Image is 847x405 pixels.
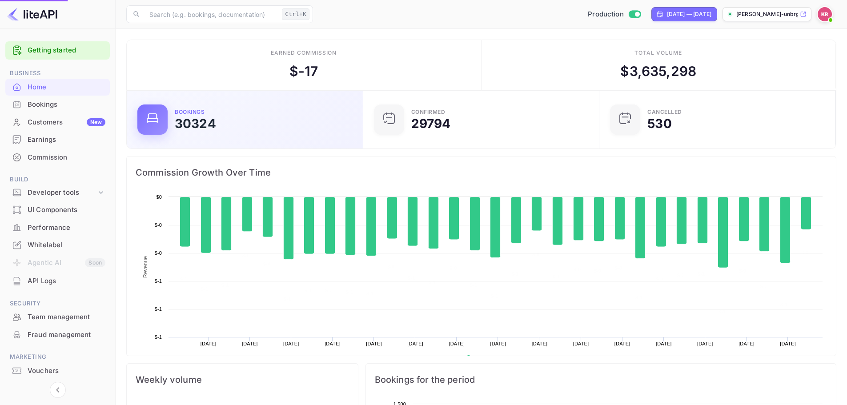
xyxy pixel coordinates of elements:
span: Weekly volume [136,373,349,387]
span: Production [588,9,624,20]
text: $-1 [698,271,705,277]
div: Team management [28,312,105,322]
text: $-1 [470,282,477,288]
a: Getting started [28,45,105,56]
text: $-1 [284,296,291,301]
text: [DATE] [283,341,299,346]
text: $-1 [155,278,162,284]
text: $-1 [221,282,229,288]
span: Bookings for the period [375,373,827,387]
text: $-1 [346,289,353,295]
div: $ -17 [289,61,318,81]
text: $-1 [553,274,560,279]
text: [DATE] [366,341,382,346]
a: Team management [5,309,110,325]
div: Whitelabel [28,240,105,250]
text: $-1 [366,291,373,296]
div: Click to change the date range period [651,7,717,21]
text: $-1 [511,271,518,277]
text: $-1 [719,309,726,314]
text: $-0 [615,265,622,271]
div: Earnings [28,135,105,145]
text: $-1 [677,273,684,278]
div: Fraud management [5,326,110,344]
div: Vouchers [5,362,110,380]
text: [DATE] [656,341,672,346]
text: Revenue [474,355,497,361]
text: [DATE] [532,341,548,346]
div: CustomersNew [5,114,110,131]
a: Fraud management [5,326,110,343]
button: Collapse navigation [50,382,66,398]
div: Getting started [5,41,110,60]
div: Commission [28,152,105,163]
text: $-1 [429,280,436,285]
text: $-1 [491,293,498,299]
span: Commission Growth Over Time [136,165,827,180]
a: UI Components [5,201,110,218]
span: Build [5,175,110,184]
div: Vouchers [28,366,105,376]
text: $-0 [801,250,808,255]
div: UI Components [28,205,105,215]
text: [DATE] [780,341,796,346]
text: $-1 [305,288,312,293]
input: Search (e.g. bookings, documentation) [144,5,278,23]
a: Vouchers [5,362,110,379]
div: Home [5,79,110,96]
text: $-0 [450,265,457,271]
div: Ctrl+K [282,8,309,20]
text: [DATE] [490,341,506,346]
div: Home [28,82,105,92]
text: $-0 [155,222,162,228]
div: [DATE] — [DATE] [667,10,711,18]
text: [DATE] [407,341,423,346]
div: Developer tools [28,188,96,198]
text: $-1 [325,288,332,293]
div: New [87,118,105,126]
div: Bookings [175,109,205,115]
text: $-1 [155,306,162,312]
text: $-1 [408,275,415,281]
text: $-0 [739,268,746,273]
img: Kobus Roux [818,7,832,21]
a: Earnings [5,131,110,148]
div: Switch to Sandbox mode [584,9,644,20]
div: Bookings [28,100,105,110]
div: Performance [5,219,110,237]
text: [DATE] [614,341,630,346]
a: CustomersNew [5,114,110,130]
div: Whitelabel [5,237,110,254]
text: $-1 [180,277,187,282]
a: API Logs [5,273,110,289]
text: $-0 [263,261,270,267]
text: $-1 [155,334,162,340]
text: [DATE] [739,341,755,346]
div: UI Components [5,201,110,219]
span: Security [5,299,110,309]
a: Commission [5,149,110,165]
text: $-0 [532,252,539,257]
div: API Logs [28,276,105,286]
div: Fraud management [28,330,105,340]
div: 29794 [411,117,451,130]
div: 30324 [175,117,216,130]
text: [DATE] [697,341,713,346]
text: $-1 [201,286,208,292]
p: [PERSON_NAME]-unbrg.[PERSON_NAME]... [736,10,798,18]
div: Total volume [634,49,682,57]
div: Earned commission [271,49,337,57]
div: Performance [28,223,105,233]
div: Customers [28,117,105,128]
a: Bookings [5,96,110,112]
div: Team management [5,309,110,326]
text: $-0 [594,268,601,273]
a: Whitelabel [5,237,110,253]
text: $0 [156,194,162,200]
div: $ 3,635,298 [620,61,696,81]
text: [DATE] [201,341,217,346]
img: LiteAPI logo [7,7,57,21]
div: CANCELLED [647,109,682,115]
text: $-1 [635,295,642,300]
